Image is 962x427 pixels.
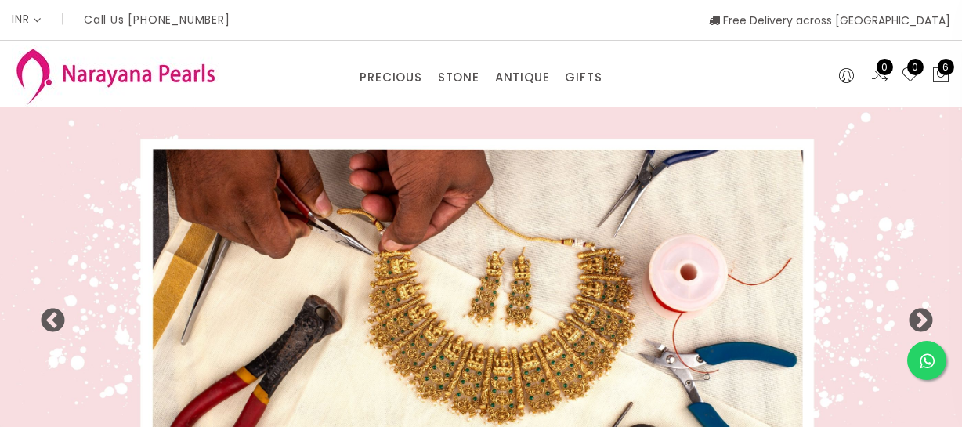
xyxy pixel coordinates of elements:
p: Call Us [PHONE_NUMBER] [84,14,230,25]
button: 6 [931,66,950,86]
a: 0 [901,66,920,86]
a: GIFTS [565,66,602,89]
span: 6 [938,59,954,75]
a: PRECIOUS [360,66,421,89]
button: Previous [39,308,55,324]
a: STONE [438,66,479,89]
a: 0 [870,66,889,86]
span: 0 [877,59,893,75]
button: Next [907,308,923,324]
span: Free Delivery across [GEOGRAPHIC_DATA] [709,13,950,28]
a: ANTIQUE [495,66,550,89]
span: 0 [907,59,924,75]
